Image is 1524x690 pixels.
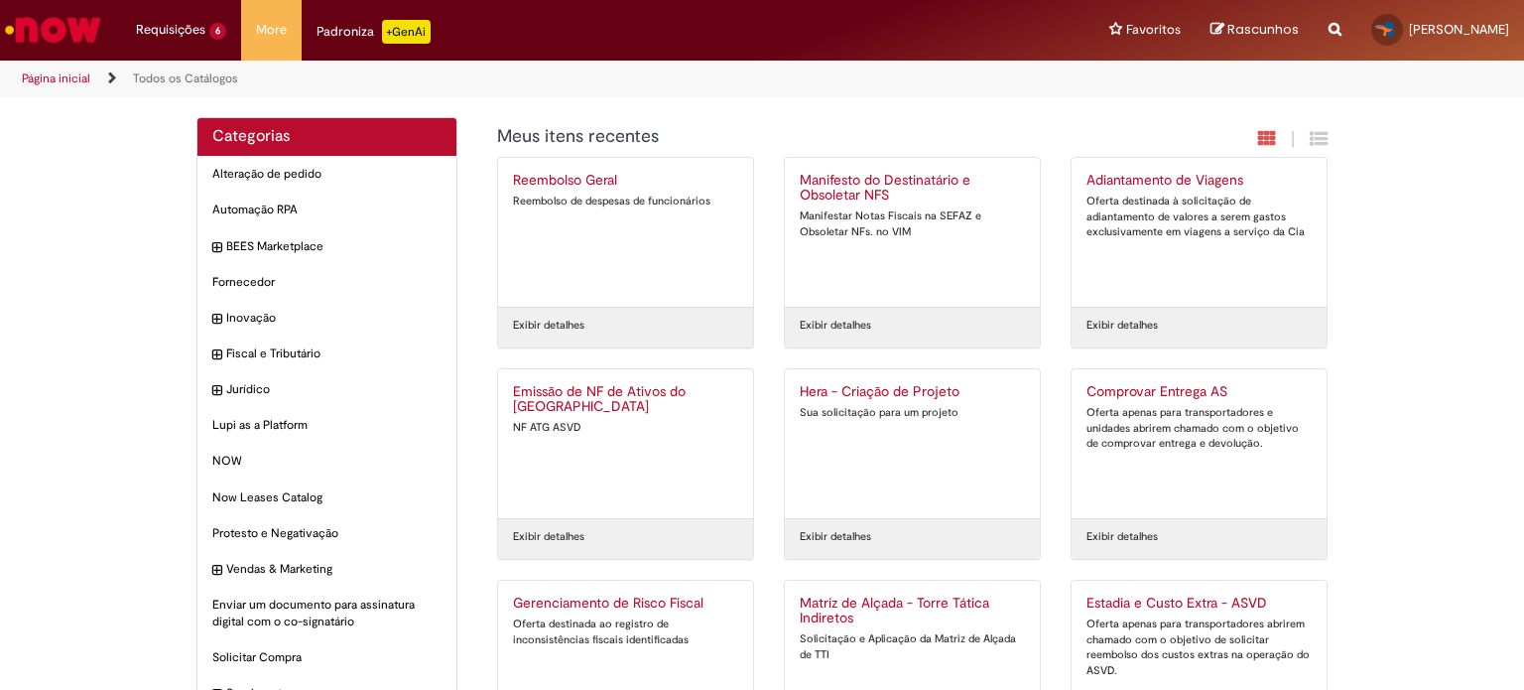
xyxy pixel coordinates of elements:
[197,480,456,516] div: Now Leases Catalog
[133,70,238,86] a: Todos os Catálogos
[136,20,205,40] span: Requisições
[1227,20,1299,39] span: Rascunhos
[212,525,442,542] span: Protesto e Negativação
[197,639,456,676] div: Solicitar Compra
[1310,129,1328,148] i: Exibição de grade
[513,420,738,436] div: NF ATG ASVD
[197,587,456,640] div: Enviar um documento para assinatura digital com o co-signatário
[212,310,221,330] i: expandir categoria Inovação
[197,551,456,588] div: expandir categoria Vendas & Marketing Vendas & Marketing
[212,561,221,581] i: expandir categoria Vendas & Marketing
[197,192,456,228] div: Automação RPA
[513,318,584,334] a: Exibir detalhes
[1291,128,1295,151] span: |
[497,127,1113,147] h1: {"description":"","title":"Meus itens recentes"} Categoria
[1086,173,1312,189] h2: Adiantamento de Viagens
[513,617,738,647] div: Oferta destinada ao registro de inconsistências fiscais identificadas
[226,310,442,327] span: Inovação
[212,166,442,183] span: Alteração de pedido
[197,300,456,337] div: expandir categoria Inovação Inovação
[1210,21,1299,40] a: Rascunhos
[800,173,1025,205] h2: Manifesto do Destinatário e Obsoletar NFS
[1072,158,1327,307] a: Adiantamento de Viagens Oferta destinada à solicitação de adiantamento de valores a serem gastos ...
[498,369,753,518] a: Emissão de NF de Ativos do [GEOGRAPHIC_DATA] NF ATG ASVD
[1126,20,1181,40] span: Favoritos
[800,631,1025,662] div: Solicitação e Aplicação da Matriz de Alçada de TTI
[1086,318,1158,334] a: Exibir detalhes
[1086,384,1312,400] h2: Comprovar Entrega AS
[197,156,456,193] div: Alteração de pedido
[226,381,442,398] span: Jurídico
[212,202,442,218] span: Automação RPA
[800,529,871,545] a: Exibir detalhes
[1086,529,1158,545] a: Exibir detalhes
[1086,405,1312,452] div: Oferta apenas para transportadores e unidades abrirem chamado com o objetivo de comprovar entrega...
[226,345,442,362] span: Fiscal e Tributário
[1086,596,1312,612] h2: Estadia e Custo Extra - ASVD
[212,128,442,146] h2: Categorias
[498,158,753,307] a: Reembolso Geral Reembolso de despesas de funcionários
[800,318,871,334] a: Exibir detalhes
[226,561,442,578] span: Vendas & Marketing
[197,407,456,444] div: Lupi as a Platform
[197,515,456,552] div: Protesto e Negativação
[1086,617,1312,679] div: Oferta apenas para transportadores abrirem chamado com o objetivo de solicitar reembolso dos cust...
[317,20,431,44] div: Padroniza
[785,369,1040,518] a: Hera - Criação de Projeto Sua solicitação para um projeto
[800,405,1025,421] div: Sua solicitação para um projeto
[513,529,584,545] a: Exibir detalhes
[197,443,456,480] div: NOW
[513,384,738,416] h2: Emissão de NF de Ativos do ASVD
[212,649,442,666] span: Solicitar Compra
[197,228,456,265] div: expandir categoria BEES Marketplace BEES Marketplace
[197,336,456,372] div: expandir categoria Fiscal e Tributário Fiscal e Tributário
[1086,194,1312,240] div: Oferta destinada à solicitação de adiantamento de valores a serem gastos exclusivamente em viagen...
[212,489,442,506] span: Now Leases Catalog
[1072,369,1327,518] a: Comprovar Entrega AS Oferta apenas para transportadores e unidades abrirem chamado com o objetivo...
[15,61,1001,97] ul: Trilhas de página
[212,345,221,365] i: expandir categoria Fiscal e Tributário
[2,10,104,50] img: ServiceNow
[382,20,431,44] p: +GenAi
[785,158,1040,307] a: Manifesto do Destinatário e Obsoletar NFS Manifestar Notas Fiscais na SEFAZ e Obsoletar NFs. no VIM
[212,597,442,630] span: Enviar um documento para assinatura digital com o co-signatário
[800,384,1025,400] h2: Hera - Criação de Projeto
[513,596,738,612] h2: Gerenciamento de Risco Fiscal
[212,238,221,258] i: expandir categoria BEES Marketplace
[1409,21,1509,38] span: [PERSON_NAME]
[197,371,456,408] div: expandir categoria Jurídico Jurídico
[256,20,287,40] span: More
[800,596,1025,627] h2: Matriz de Alçada - Torre Tática Indiretos
[209,23,226,40] span: 6
[197,264,456,301] div: Fornecedor
[513,194,738,209] div: Reembolso de despesas de funcionários
[212,453,442,470] span: NOW
[513,173,738,189] h2: Reembolso Geral
[226,238,442,255] span: BEES Marketplace
[212,417,442,434] span: Lupi as a Platform
[22,70,90,86] a: Página inicial
[800,208,1025,239] div: Manifestar Notas Fiscais na SEFAZ e Obsoletar NFs. no VIM
[212,274,442,291] span: Fornecedor
[1258,129,1276,148] i: Exibição em cartão
[212,381,221,401] i: expandir categoria Jurídico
